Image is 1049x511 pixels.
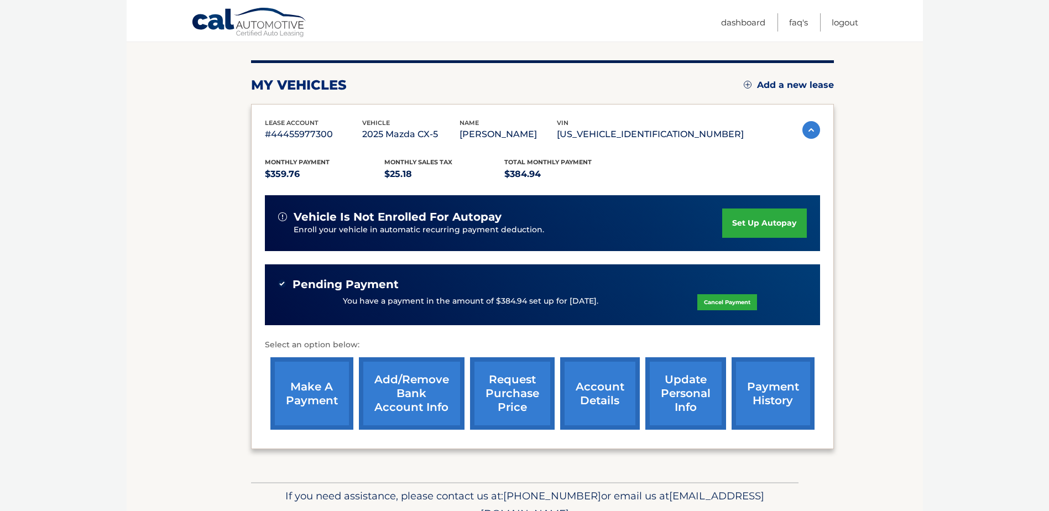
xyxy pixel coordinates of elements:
a: Add a new lease [744,80,834,91]
img: check-green.svg [278,280,286,288]
a: Cancel Payment [697,294,757,310]
span: vin [557,119,568,127]
img: accordion-active.svg [802,121,820,139]
a: Dashboard [721,13,765,32]
p: $384.94 [504,166,624,182]
h2: my vehicles [251,77,347,93]
a: Logout [832,13,858,32]
a: make a payment [270,357,353,430]
p: Select an option below: [265,338,820,352]
span: Monthly Payment [265,158,330,166]
img: alert-white.svg [278,212,287,221]
p: $359.76 [265,166,385,182]
p: [US_VEHICLE_IDENTIFICATION_NUMBER] [557,127,744,142]
span: vehicle is not enrolled for autopay [294,210,502,224]
a: update personal info [645,357,726,430]
p: You have a payment in the amount of $384.94 set up for [DATE]. [343,295,598,307]
span: name [460,119,479,127]
span: lease account [265,119,319,127]
a: Add/Remove bank account info [359,357,465,430]
img: add.svg [744,81,751,88]
span: Total Monthly Payment [504,158,592,166]
p: #44455977300 [265,127,362,142]
span: Monthly sales Tax [384,158,452,166]
a: set up autopay [722,208,806,238]
p: Enroll your vehicle in automatic recurring payment deduction. [294,224,723,236]
a: Cal Automotive [191,7,307,39]
a: request purchase price [470,357,555,430]
p: $25.18 [384,166,504,182]
a: payment history [732,357,815,430]
p: 2025 Mazda CX-5 [362,127,460,142]
span: vehicle [362,119,390,127]
span: [PHONE_NUMBER] [503,489,601,502]
a: FAQ's [789,13,808,32]
p: [PERSON_NAME] [460,127,557,142]
a: account details [560,357,640,430]
span: Pending Payment [293,278,399,291]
